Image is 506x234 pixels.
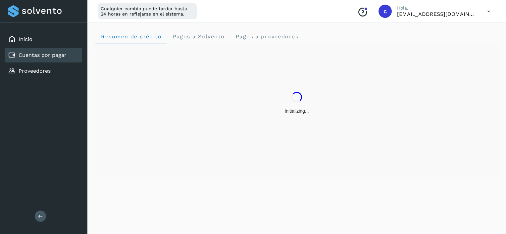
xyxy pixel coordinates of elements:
[5,32,82,47] div: Inicio
[172,33,225,40] span: Pagos a Solvento
[19,68,51,74] a: Proveedores
[19,52,67,58] a: Cuentas por pagar
[98,3,197,19] div: Cualquier cambio puede tardar hasta 24 horas en reflejarse en el sistema.
[5,64,82,78] div: Proveedores
[397,11,477,17] p: cxp@53cargo.com
[101,33,162,40] span: Resumen de crédito
[5,48,82,62] div: Cuentas por pagar
[397,5,477,11] p: Hola,
[19,36,32,42] a: Inicio
[235,33,298,40] span: Pagos a proveedores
